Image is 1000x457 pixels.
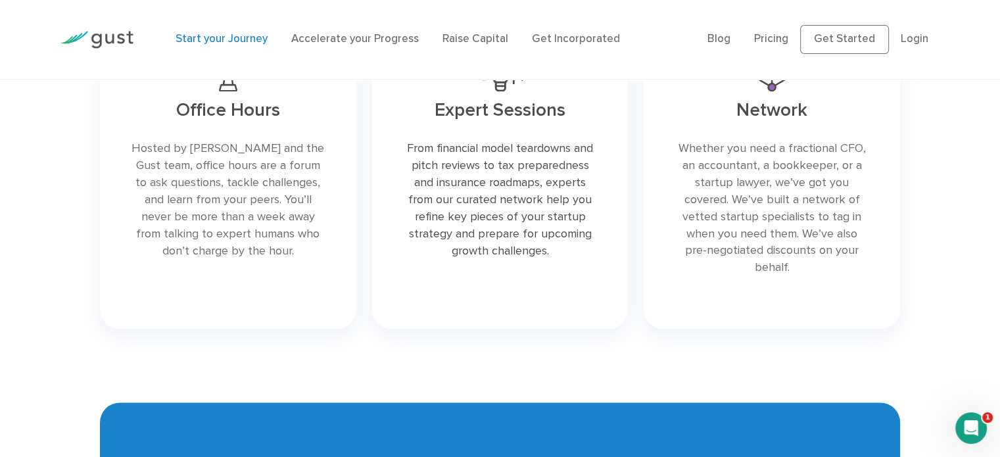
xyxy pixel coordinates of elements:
[442,32,508,45] a: Raise Capital
[754,32,788,45] a: Pricing
[60,31,133,49] img: Gust Logo
[707,32,730,45] a: Blog
[955,412,987,444] iframe: Intercom live chat
[901,32,928,45] a: Login
[800,25,889,54] a: Get Started
[982,412,993,423] span: 1
[291,32,419,45] a: Accelerate your Progress
[532,32,620,45] a: Get Incorporated
[176,32,268,45] a: Start your Journey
